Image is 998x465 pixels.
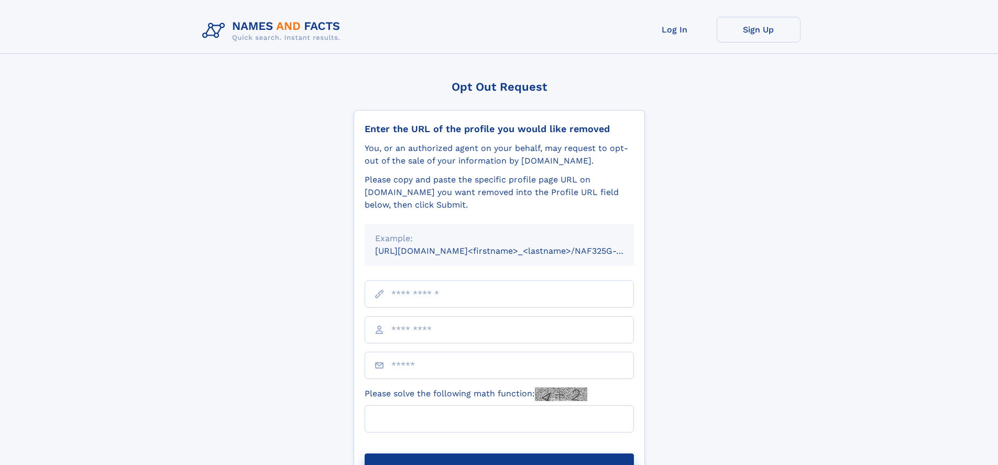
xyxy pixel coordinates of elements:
[365,123,634,135] div: Enter the URL of the profile you would like removed
[198,17,349,45] img: Logo Names and Facts
[365,174,634,211] div: Please copy and paste the specific profile page URL on [DOMAIN_NAME] you want removed into the Pr...
[354,80,645,93] div: Opt Out Request
[375,246,654,256] small: [URL][DOMAIN_NAME]<firstname>_<lastname>/NAF325G-xxxxxxxx
[365,387,587,401] label: Please solve the following math function:
[633,17,717,42] a: Log In
[375,232,623,245] div: Example:
[365,142,634,167] div: You, or an authorized agent on your behalf, may request to opt-out of the sale of your informatio...
[717,17,800,42] a: Sign Up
